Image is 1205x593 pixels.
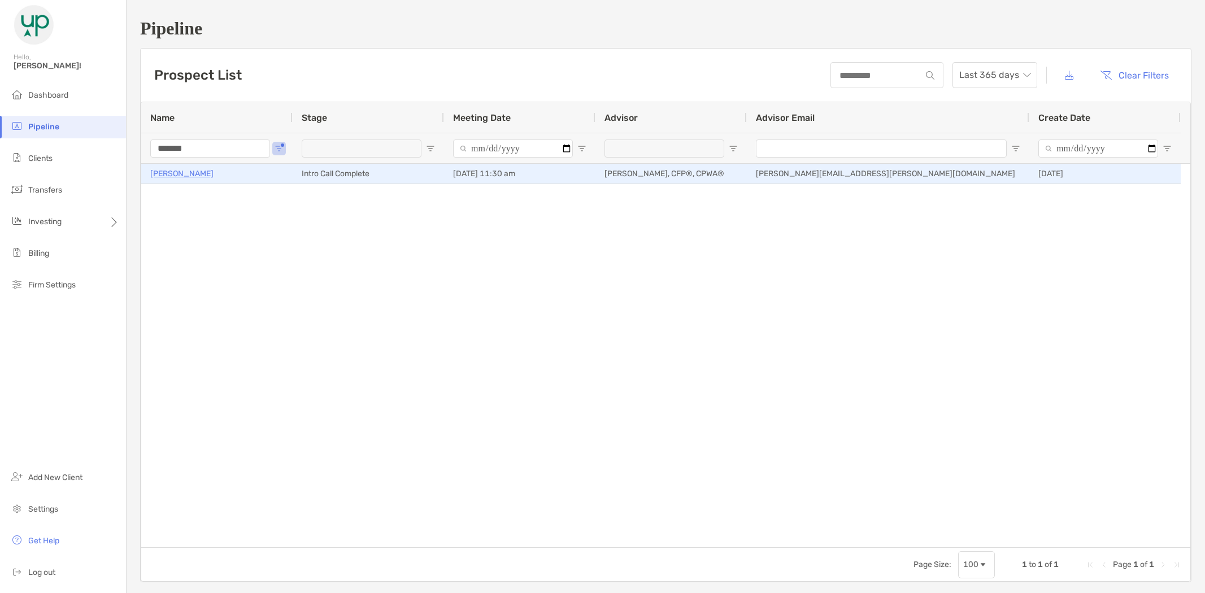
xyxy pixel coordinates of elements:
[426,144,435,153] button: Open Filter Menu
[604,112,638,123] span: Advisor
[28,248,49,258] span: Billing
[1029,164,1181,184] div: [DATE]
[28,122,59,132] span: Pipeline
[1149,560,1154,569] span: 1
[28,280,76,290] span: Firm Settings
[1011,144,1020,153] button: Open Filter Menu
[756,139,1007,158] input: Advisor Email Filter Input
[140,18,1191,39] h1: Pipeline
[10,182,24,196] img: transfers icon
[14,61,119,71] span: [PERSON_NAME]!
[729,144,738,153] button: Open Filter Menu
[150,167,214,181] a: [PERSON_NAME]
[1159,560,1168,569] div: Next Page
[453,139,573,158] input: Meeting Date Filter Input
[926,71,934,80] img: input icon
[10,88,24,101] img: dashboard icon
[28,217,62,226] span: Investing
[10,277,24,291] img: firm-settings icon
[28,154,53,163] span: Clients
[958,551,995,578] div: Page Size
[28,90,68,100] span: Dashboard
[756,112,815,123] span: Advisor Email
[10,119,24,133] img: pipeline icon
[28,473,82,482] span: Add New Client
[150,112,175,123] span: Name
[293,164,444,184] div: Intro Call Complete
[1133,560,1138,569] span: 1
[28,536,59,546] span: Get Help
[1172,560,1181,569] div: Last Page
[28,185,62,195] span: Transfers
[453,112,511,123] span: Meeting Date
[959,63,1030,88] span: Last 365 days
[1045,560,1052,569] span: of
[10,502,24,515] img: settings icon
[28,568,55,577] span: Log out
[10,246,24,259] img: billing icon
[1163,144,1172,153] button: Open Filter Menu
[913,560,951,569] div: Page Size:
[1038,560,1043,569] span: 1
[10,214,24,228] img: investing icon
[747,164,1029,184] div: [PERSON_NAME][EMAIL_ADDRESS][PERSON_NAME][DOMAIN_NAME]
[1038,112,1090,123] span: Create Date
[595,164,747,184] div: [PERSON_NAME], CFP®, CPWA®
[275,144,284,153] button: Open Filter Menu
[10,533,24,547] img: get-help icon
[1091,63,1177,88] button: Clear Filters
[577,144,586,153] button: Open Filter Menu
[10,565,24,578] img: logout icon
[963,560,978,569] div: 100
[1054,560,1059,569] span: 1
[1086,560,1095,569] div: First Page
[10,151,24,164] img: clients icon
[150,139,270,158] input: Name Filter Input
[1022,560,1027,569] span: 1
[28,504,58,514] span: Settings
[444,164,595,184] div: [DATE] 11:30 am
[14,5,54,45] img: Zoe Logo
[154,67,242,83] h3: Prospect List
[1038,139,1158,158] input: Create Date Filter Input
[1029,560,1036,569] span: to
[1140,560,1147,569] span: of
[302,112,327,123] span: Stage
[10,470,24,483] img: add_new_client icon
[1099,560,1108,569] div: Previous Page
[1113,560,1132,569] span: Page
